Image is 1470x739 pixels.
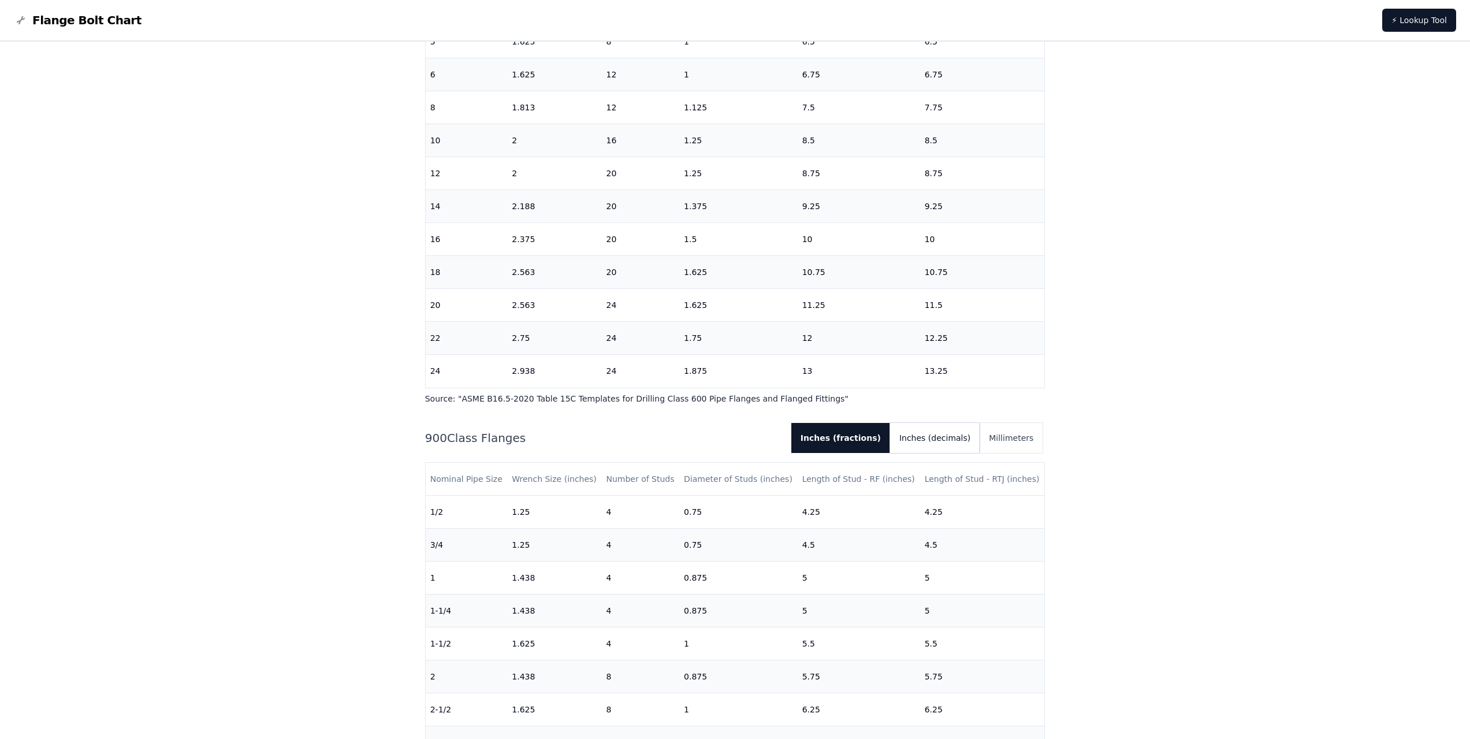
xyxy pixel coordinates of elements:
td: 8 [601,693,679,726]
td: 6.75 [798,58,920,91]
td: 1.438 [507,595,601,627]
td: 1.25 [679,124,798,157]
td: 1.25 [507,529,601,562]
td: 1.625 [507,627,601,660]
td: 1.438 [507,562,601,595]
td: 12 [426,157,508,190]
td: 4 [601,595,679,627]
td: 8 [426,91,508,124]
td: 2 [507,157,601,190]
td: 1.625 [679,288,798,321]
td: 0.875 [679,595,798,627]
p: Source: " ASME B16.5-2020 Table 15C Templates for Drilling Class 600 Pipe Flanges and Flanged Fit... [425,393,1045,404]
td: 9.25 [798,190,920,222]
th: Number of Studs [601,463,679,496]
td: 2.563 [507,255,601,288]
td: 1 [426,562,508,595]
td: 20 [601,255,679,288]
td: 3/4 [426,529,508,562]
td: 5 [920,562,1045,595]
td: 1-1/4 [426,595,508,627]
td: 5.75 [798,660,920,693]
td: 16 [426,222,508,255]
td: 1.625 [679,255,798,288]
td: 13.25 [920,354,1045,387]
th: Length of Stud - RF (inches) [798,463,920,496]
td: 20 [601,190,679,222]
button: Inches (decimals) [890,423,980,453]
td: 11.25 [798,288,920,321]
td: 8.75 [920,157,1045,190]
td: 24 [601,354,679,387]
td: 10 [798,222,920,255]
td: 8.5 [920,124,1045,157]
a: ⚡ Lookup Tool [1382,9,1456,32]
td: 6.25 [920,693,1045,726]
td: 2.75 [507,321,601,354]
img: Flange Bolt Chart Logo [14,13,28,27]
td: 20 [601,157,679,190]
td: 1.813 [507,91,601,124]
td: 4.25 [798,496,920,529]
td: 2.375 [507,222,601,255]
td: 4.5 [920,529,1045,562]
td: 0.875 [679,660,798,693]
th: Nominal Pipe Size [426,463,508,496]
td: 10 [426,124,508,157]
td: 6.75 [920,58,1045,91]
td: 8.5 [798,124,920,157]
th: Length of Stud - RTJ (inches) [920,463,1045,496]
td: 2.188 [507,190,601,222]
td: 1.25 [679,157,798,190]
td: 4 [601,562,679,595]
td: 1.125 [679,91,798,124]
td: 1.438 [507,660,601,693]
button: Millimeters [980,423,1043,453]
td: 1-1/2 [426,627,508,660]
td: 9.25 [920,190,1045,222]
td: 12 [601,58,679,91]
td: 20 [426,288,508,321]
td: 11.5 [920,288,1045,321]
td: 0.75 [679,529,798,562]
td: 2 [426,660,508,693]
td: 7.75 [920,91,1045,124]
td: 6.25 [798,693,920,726]
h2: 900 Class Flanges [425,430,782,446]
td: 5.75 [920,660,1045,693]
td: 8.75 [798,157,920,190]
td: 4 [601,627,679,660]
td: 5 [798,595,920,627]
td: 1.25 [507,496,601,529]
td: 20 [601,222,679,255]
td: 1 [679,58,798,91]
td: 1 [679,627,798,660]
td: 5 [798,562,920,595]
td: 1/2 [426,496,508,529]
td: 4 [601,529,679,562]
td: 7.5 [798,91,920,124]
td: 4 [601,496,679,529]
td: 1.625 [507,693,601,726]
th: Diameter of Studs (inches) [679,463,798,496]
td: 10.75 [920,255,1045,288]
td: 4.5 [798,529,920,562]
td: 24 [601,288,679,321]
td: 5 [920,595,1045,627]
td: 1 [679,693,798,726]
td: 4.25 [920,496,1045,529]
td: 2.938 [507,354,601,387]
td: 1.5 [679,222,798,255]
td: 24 [601,321,679,354]
th: Wrench Size (inches) [507,463,601,496]
td: 0.75 [679,496,798,529]
td: 14 [426,190,508,222]
button: Inches (fractions) [791,423,890,453]
td: 1.875 [679,354,798,387]
td: 16 [601,124,679,157]
td: 1.75 [679,321,798,354]
td: 6 [426,58,508,91]
td: 10 [920,222,1045,255]
td: 22 [426,321,508,354]
a: Flange Bolt Chart LogoFlange Bolt Chart [14,12,142,28]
